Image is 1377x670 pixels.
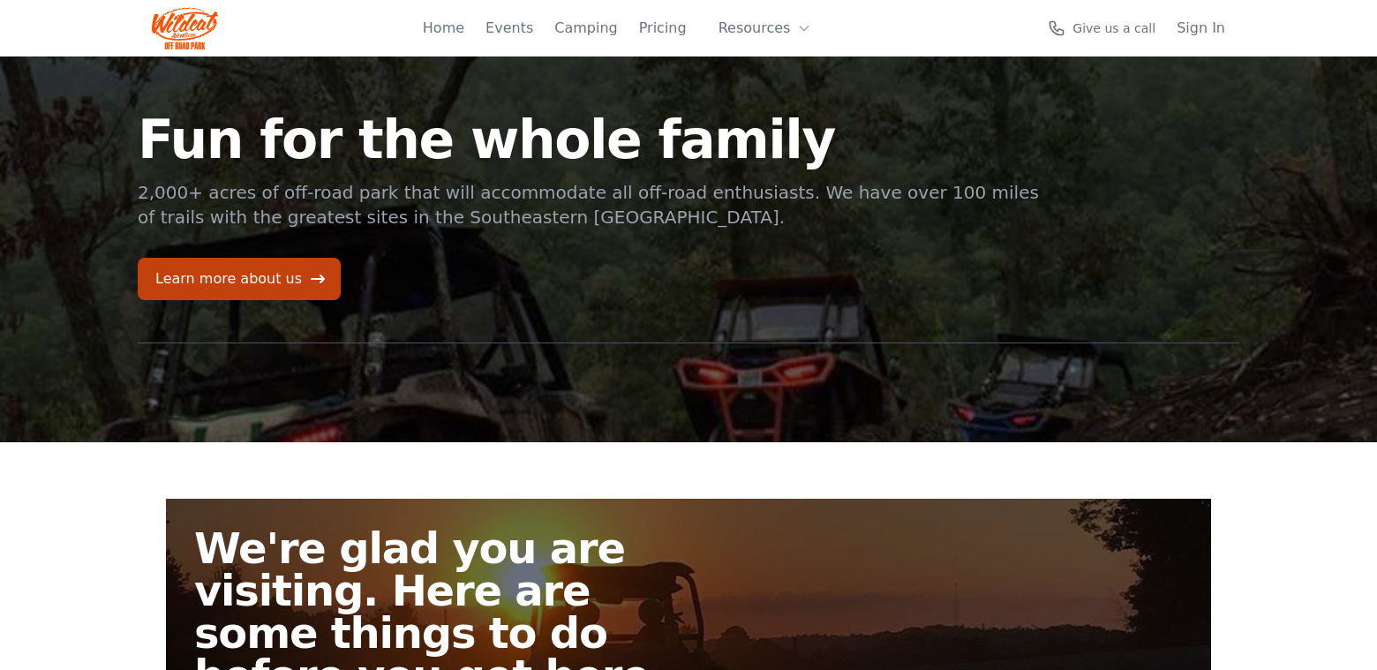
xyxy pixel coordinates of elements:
[708,11,823,46] button: Resources
[138,113,1042,166] h1: Fun for the whole family
[639,18,687,39] a: Pricing
[138,258,341,300] a: Learn more about us
[1048,19,1155,37] a: Give us a call
[485,18,533,39] a: Events
[554,18,617,39] a: Camping
[1177,18,1225,39] a: Sign In
[1072,19,1155,37] span: Give us a call
[138,180,1042,230] p: 2,000+ acres of off-road park that will accommodate all off-road enthusiasts. We have over 100 mi...
[423,18,464,39] a: Home
[152,7,218,49] img: Wildcat Logo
